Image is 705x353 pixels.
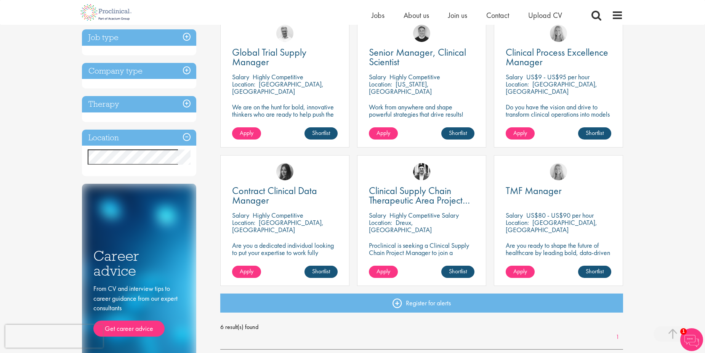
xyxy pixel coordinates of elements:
a: Jobs [372,10,385,20]
span: Clinical Supply Chain Therapeutic Area Project Manager [369,184,470,216]
a: Join us [448,10,467,20]
a: Apply [506,266,535,278]
span: Apply [513,267,527,275]
h3: Career advice [93,249,185,278]
a: About us [404,10,429,20]
a: Apply [506,127,535,140]
span: Salary [369,211,386,220]
a: Clinical Supply Chain Therapeutic Area Project Manager [369,186,474,205]
a: Apply [369,266,398,278]
p: Work from anywhere and shape powerful strategies that drive results! Enjoy the freedom of remote ... [369,103,474,132]
a: Clinical Process Excellence Manager [506,48,611,67]
p: Highly Competitive [253,211,303,220]
a: Apply [232,127,261,140]
img: Heidi Hennigan [276,163,293,180]
p: [US_STATE], [GEOGRAPHIC_DATA] [369,80,432,96]
span: Clinical Process Excellence Manager [506,46,608,68]
img: Bo Forsen [413,25,430,42]
span: Location: [369,80,392,88]
span: Apply [513,129,527,137]
a: Apply [369,127,398,140]
span: 6 result(s) found [220,321,623,333]
a: Upload CV [528,10,562,20]
a: Get career advice [93,321,165,337]
p: Proclinical is seeking a Clinical Supply Chain Project Manager to join a dynamic team dedicated t... [369,242,474,278]
h3: Job type [82,29,196,46]
img: Shannon Briggs [550,25,567,42]
a: Register for alerts [220,294,623,313]
a: Shortlist [578,266,611,278]
p: [GEOGRAPHIC_DATA], [GEOGRAPHIC_DATA] [232,218,324,234]
span: Location: [369,218,392,227]
span: Apply [240,267,253,275]
a: Contact [486,10,509,20]
img: Joshua Bye [276,25,293,42]
span: Senior Manager, Clinical Scientist [369,46,466,68]
span: Salary [506,72,523,81]
a: Shortlist [441,127,474,140]
span: Global Trial Supply Manager [232,46,306,68]
span: Location: [232,80,255,88]
span: Salary [506,211,523,220]
h3: Company type [82,63,196,79]
span: Contract Clinical Data Manager [232,184,317,207]
p: [GEOGRAPHIC_DATA], [GEOGRAPHIC_DATA] [506,80,597,96]
img: Chatbot [680,328,703,351]
span: 1 [680,328,687,335]
span: Salary [232,211,249,220]
a: Global Trial Supply Manager [232,48,338,67]
a: Shortlist [304,127,338,140]
div: From CV and interview tips to career guidance from our expert consultants [93,284,185,337]
a: Apply [232,266,261,278]
p: We are on the hunt for bold, innovative thinkers who are ready to help push the boundaries of sci... [232,103,338,132]
p: US$80 - US$90 per hour [526,211,594,220]
span: Salary [232,72,249,81]
a: Shortlist [304,266,338,278]
span: Location: [232,218,255,227]
a: 1 [612,333,623,342]
p: Highly Competitive [253,72,303,81]
p: [GEOGRAPHIC_DATA], [GEOGRAPHIC_DATA] [506,218,597,234]
img: Shannon Briggs [550,163,567,180]
p: Are you ready to shape the future of healthcare by leading bold, data-driven TMF strategies in a ... [506,242,611,271]
span: TMF Manager [506,184,562,197]
span: Location: [506,218,529,227]
span: Apply [377,129,390,137]
h3: Location [82,130,196,146]
p: Dreux, [GEOGRAPHIC_DATA] [369,218,432,234]
a: TMF Manager [506,186,611,196]
h3: Therapy [82,96,196,112]
p: Are you a dedicated individual looking to put your expertise to work fully flexibly in a remote p... [232,242,338,263]
p: Highly Competitive [389,72,440,81]
span: Apply [377,267,390,275]
iframe: reCAPTCHA [5,325,103,348]
span: Salary [369,72,386,81]
p: Do you have the vision and drive to transform clinical operations into models of excellence in a ... [506,103,611,132]
p: US$9 - US$95 per hour [526,72,590,81]
a: Shortlist [441,266,474,278]
p: [GEOGRAPHIC_DATA], [GEOGRAPHIC_DATA] [232,80,324,96]
a: Shortlist [578,127,611,140]
a: Senior Manager, Clinical Scientist [369,48,474,67]
span: Apply [240,129,253,137]
p: Highly Competitive Salary [389,211,459,220]
span: Location: [506,80,529,88]
img: Edward Little [413,163,430,180]
a: Contract Clinical Data Manager [232,186,338,205]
